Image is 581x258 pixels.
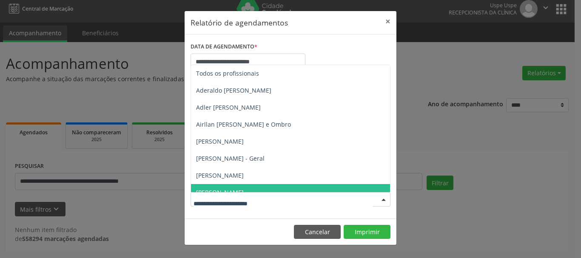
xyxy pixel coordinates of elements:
h5: Relatório de agendamentos [191,17,288,28]
span: Todos os profissionais [196,69,259,77]
span: Adler [PERSON_NAME] [196,103,261,111]
span: Airllan [PERSON_NAME] e Ombro [196,120,291,128]
label: DATA DE AGENDAMENTO [191,40,257,54]
span: Aderaldo [PERSON_NAME] [196,86,271,94]
button: Close [379,11,396,32]
span: [PERSON_NAME] [196,137,244,145]
span: [PERSON_NAME] [196,188,244,196]
button: Imprimir [344,225,390,239]
span: [PERSON_NAME] [196,171,244,179]
button: Cancelar [294,225,341,239]
span: [PERSON_NAME] - Geral [196,154,265,162]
